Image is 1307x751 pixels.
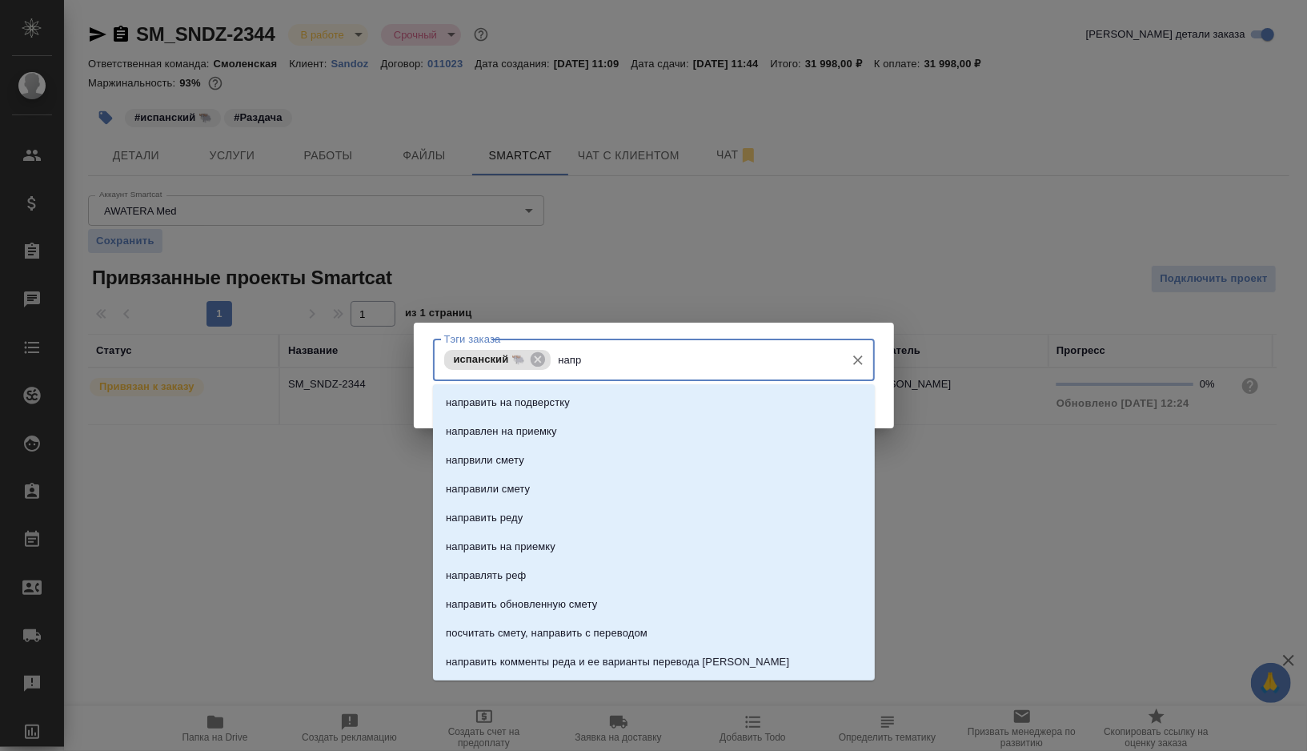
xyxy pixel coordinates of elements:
[446,510,523,526] p: направить реду
[847,349,869,371] button: Очистить
[446,395,570,411] p: направить на подверстку
[446,596,597,612] p: направить обновленную смету
[446,654,789,670] p: направить комменты реда и ее варианты перевода [PERSON_NAME]
[446,424,557,440] p: направлен на приемку
[446,625,647,641] p: посчитать смету, направить с переводом
[444,350,551,370] div: испанский 🐃
[446,539,555,555] p: направить на приемку
[446,568,526,584] p: направлять реф
[444,353,535,365] span: испанский 🐃
[446,481,530,497] p: направили смету
[446,452,524,468] p: напрвили смету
